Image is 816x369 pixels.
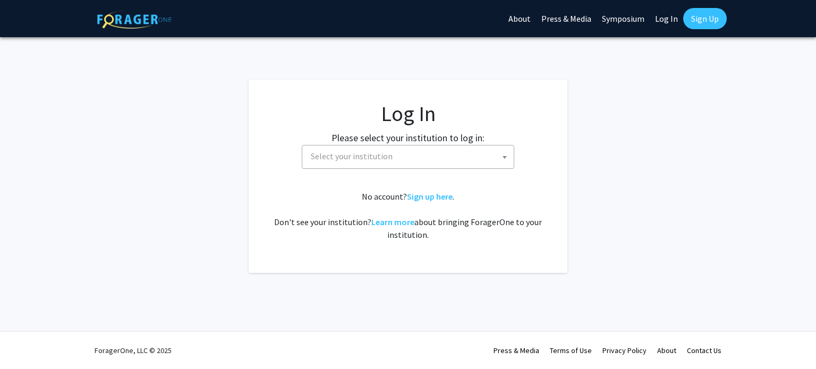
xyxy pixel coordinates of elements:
a: Contact Us [687,346,721,355]
span: Select your institution [311,151,393,161]
a: About [657,346,676,355]
img: ForagerOne Logo [97,10,172,29]
span: Select your institution [302,145,514,169]
a: Sign up here [407,191,453,202]
a: Privacy Policy [602,346,647,355]
h1: Log In [270,101,546,126]
div: No account? . Don't see your institution? about bringing ForagerOne to your institution. [270,190,546,241]
span: Select your institution [307,145,514,167]
a: Learn more about bringing ForagerOne to your institution [371,217,414,227]
a: Terms of Use [550,346,592,355]
a: Sign Up [683,8,727,29]
a: Press & Media [494,346,539,355]
div: ForagerOne, LLC © 2025 [95,332,172,369]
label: Please select your institution to log in: [331,131,484,145]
